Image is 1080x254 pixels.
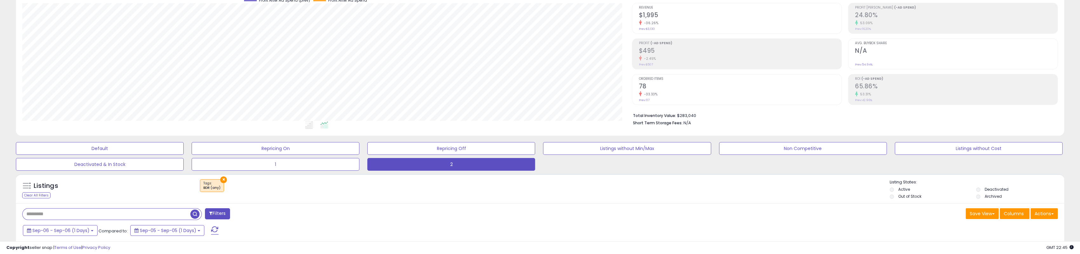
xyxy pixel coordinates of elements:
button: Non Competitive [719,142,887,155]
span: N/A [683,120,691,126]
h2: N/A [855,47,1057,56]
span: Avg. Buybox Share [855,42,1057,45]
p: Listing States: [890,179,1064,185]
small: Prev: $507 [639,63,653,66]
button: 1 [192,158,359,171]
button: Repricing Off [367,142,535,155]
button: Columns [1000,208,1029,219]
h2: $495 [639,47,841,56]
span: Tags : [203,181,221,190]
small: -33.33% [642,92,658,97]
span: Profit [639,42,841,45]
span: ROI [855,77,1057,81]
b: Short Term Storage Fees: [633,120,683,126]
span: Ordered Items [639,77,841,81]
h2: 65.86% [855,83,1057,91]
label: Active [898,187,910,192]
b: (-Ad Spend) [894,5,916,10]
li: $283,040 [633,111,1053,119]
a: Privacy Policy [82,244,110,251]
button: Actions [1030,208,1058,219]
div: BDR (any) [203,186,221,190]
small: -2.45% [642,56,656,61]
small: 53.09% [858,21,873,25]
button: Sep-06 - Sep-06 (1 Days) [23,225,98,236]
span: 2025-09-6 22:45 GMT [1046,244,1074,251]
span: Profit [PERSON_NAME] [855,6,1057,10]
button: Repricing On [192,142,359,155]
small: Prev: 54.94% [855,63,873,66]
small: Prev: 42.96% [855,98,872,102]
button: Filters [205,208,230,219]
button: Save View [966,208,999,219]
h2: $1,995 [639,11,841,20]
span: Sep-05 - Sep-05 (1 Days) [140,227,196,234]
label: Deactivated [984,187,1008,192]
button: Default [16,142,184,155]
small: Prev: $3,130 [639,27,655,31]
div: seller snap | | [6,245,110,251]
strong: Copyright [6,244,30,251]
label: Archived [984,194,1002,199]
div: Clear All Filters [22,192,51,198]
small: Prev: 117 [639,98,649,102]
small: -36.26% [642,21,659,25]
b: (-Ad Spend) [650,41,672,45]
small: 53.31% [858,92,871,97]
button: 2 [367,158,535,171]
button: Listings without Min/Max [543,142,711,155]
b: Total Inventory Value: [633,113,676,118]
button: Sep-05 - Sep-05 (1 Days) [130,225,204,236]
h5: Listings [34,182,58,190]
button: × [220,176,227,183]
b: (-Ad Spend) [861,76,883,81]
h2: 24.80% [855,11,1057,20]
span: Sep-06 - Sep-06 (1 Days) [32,227,90,234]
button: Deactivated & In Stock [16,158,184,171]
span: Revenue [639,6,841,10]
label: Out of Stock [898,194,921,199]
button: Listings without Cost [895,142,1063,155]
h2: 78 [639,83,841,91]
small: Prev: 16.20% [855,27,871,31]
span: Columns [1004,210,1024,217]
a: Terms of Use [54,244,81,251]
span: Compared to: [98,228,128,234]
